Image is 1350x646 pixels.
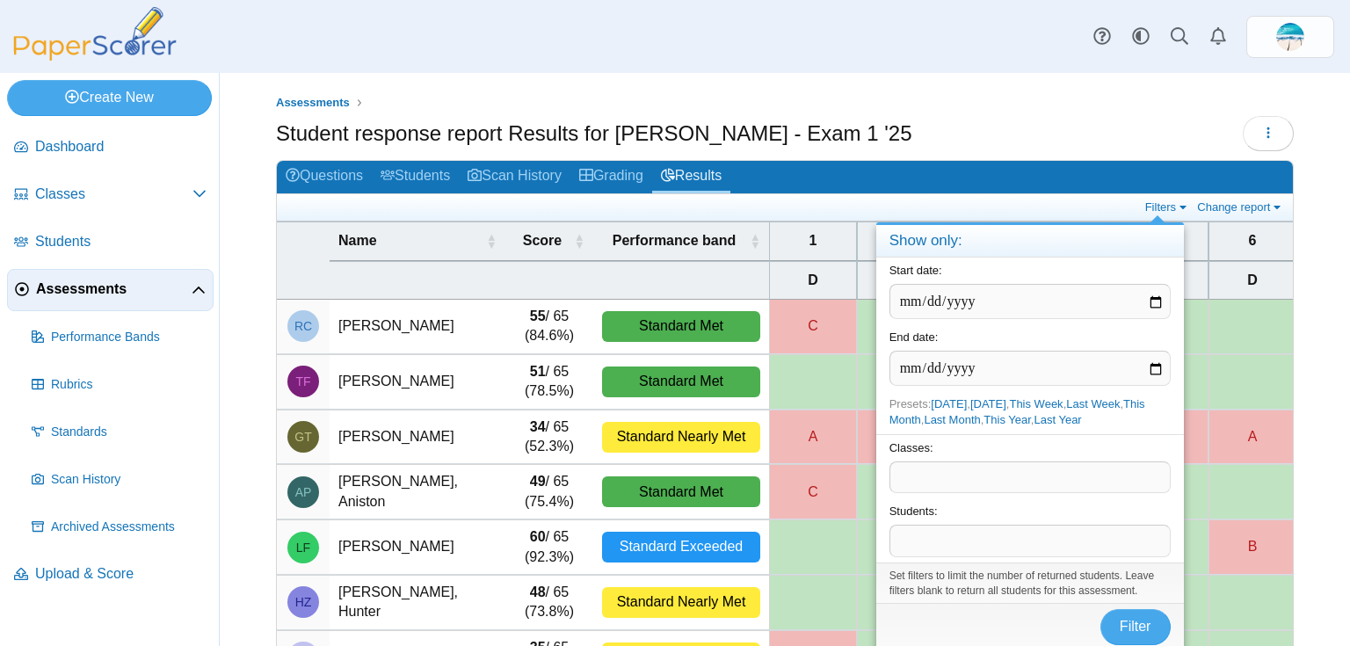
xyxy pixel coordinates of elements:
[530,419,546,434] b: 34
[51,376,207,394] span: Rubrics
[530,529,546,544] b: 60
[338,231,483,250] span: Name
[514,231,570,250] span: Score
[7,48,183,63] a: PaperScorer
[867,231,935,250] span: 2
[530,308,546,323] b: 55
[1120,619,1151,634] span: Filter
[1246,16,1334,58] a: ps.H1yuw66FtyTk4FxR
[889,525,1171,556] tags: ​
[276,96,350,109] span: Assessments
[750,232,760,250] span: Performance band : Activate to sort
[486,232,497,250] span: Name : Activate to sort
[272,92,354,114] a: Assessments
[7,174,214,216] a: Classes
[970,397,1006,410] a: [DATE]
[889,264,942,277] label: Start date:
[1193,200,1288,214] a: Change report
[330,575,505,630] td: [PERSON_NAME], Hunter
[294,431,311,443] span: Gabriel Torres
[889,397,1145,426] a: This Month
[35,185,192,204] span: Classes
[602,311,760,342] div: Standard Met
[276,119,912,149] h1: Student response report Results for [PERSON_NAME] - Exam 1 '25
[889,397,1145,426] span: Presets: , , , , , , ,
[7,221,214,264] a: Students
[330,354,505,410] td: [PERSON_NAME]
[876,563,1184,604] div: Set filters to limit the number of returned students. Leave filters blank to return all students ...
[51,471,207,489] span: Scan History
[505,300,593,354] td: / 65 (84.6%)
[858,410,944,464] div: B
[889,461,1171,493] tags: ​
[505,410,593,465] td: / 65 (52.3%)
[25,459,214,501] a: Scan History
[295,596,312,608] span: Hunter Zakovsky
[1066,397,1120,410] a: Last Week
[931,397,967,410] a: [DATE]
[505,464,593,519] td: / 65 (75.4%)
[602,476,760,507] div: Standard Met
[570,161,652,193] a: Grading
[876,225,1184,258] h4: Show only:
[889,504,938,518] label: Students:
[779,231,847,250] span: 1
[867,271,935,290] span: A
[7,554,214,596] a: Upload & Score
[924,413,980,426] a: Last Month
[35,137,207,156] span: Dashboard
[983,413,1031,426] a: This Year
[889,330,939,344] label: End date:
[530,584,546,599] b: 48
[1199,18,1237,56] a: Alerts
[35,564,207,584] span: Upload & Score
[889,441,933,454] label: Classes:
[51,519,207,536] span: Archived Assessments
[25,316,214,359] a: Performance Bands
[51,329,207,346] span: Performance Bands
[770,410,856,464] div: A
[296,541,310,554] span: Lauren Flores
[770,300,856,353] div: C
[1209,520,1296,574] div: B
[779,271,847,290] span: D
[1034,413,1081,426] a: Last Year
[505,519,593,575] td: / 65 (92.3%)
[35,232,207,251] span: Students
[602,587,760,618] div: Standard Nearly Met
[530,474,546,489] b: 49
[505,354,593,410] td: / 65 (78.5%)
[602,231,746,250] span: Performance band
[459,161,570,193] a: Scan History
[7,80,212,115] a: Create New
[330,464,505,519] td: [PERSON_NAME], Aniston
[7,127,214,169] a: Dashboard
[602,532,760,563] div: Standard Exceeded
[36,279,192,299] span: Assessments
[294,320,312,332] span: Raymon Cruz
[1276,23,1304,51] span: Chrissy Greenberg
[277,161,372,193] a: Questions
[652,161,730,193] a: Results
[1100,609,1171,644] button: Filter
[25,506,214,548] a: Archived Assessments
[1218,231,1287,250] span: 6
[330,410,505,465] td: [PERSON_NAME]
[1218,271,1287,290] span: D
[602,422,760,453] div: Standard Nearly Met
[1276,23,1304,51] img: ps.H1yuw66FtyTk4FxR
[1009,397,1063,410] a: This Week
[770,465,856,519] div: C
[25,364,214,406] a: Rubrics
[505,575,593,630] td: / 65 (73.8%)
[330,300,505,354] td: [PERSON_NAME]
[25,411,214,454] a: Standards
[372,161,459,193] a: Students
[330,519,505,575] td: [PERSON_NAME]
[295,375,310,388] span: Trevor Forrest
[295,486,312,498] span: Aniston Pilcher
[1209,410,1296,464] div: A
[51,424,207,441] span: Standards
[602,367,760,397] div: Standard Met
[1141,200,1194,214] a: Filters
